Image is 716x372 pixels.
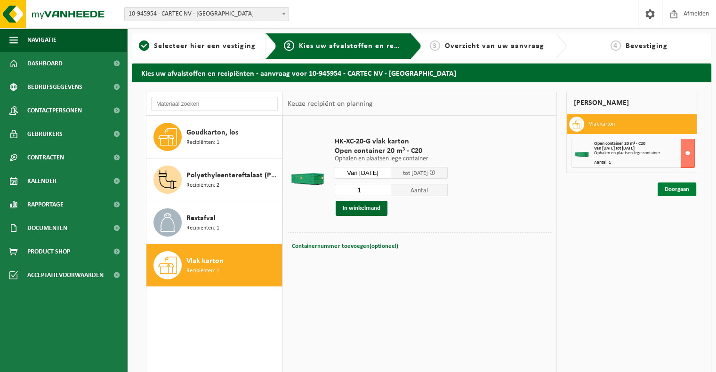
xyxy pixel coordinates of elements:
span: Recipiënten: 2 [186,181,219,190]
button: Containernummer toevoegen(optioneel) [291,240,399,253]
span: 10-945954 - CARTEC NV - VLEZENBEEK [125,8,289,21]
a: Doorgaan [658,182,696,196]
span: 10-945954 - CARTEC NV - VLEZENBEEK [124,7,289,21]
span: Navigatie [27,28,56,52]
span: Polyethyleentereftalaat (PET-G) [186,170,280,181]
span: Contracten [27,146,64,169]
span: Rapportage [27,193,64,216]
span: Open container 20 m³ - C20 [335,146,448,156]
span: Selecteer hier een vestiging [154,42,256,50]
span: Recipiënten: 1 [186,267,219,276]
span: Gebruikers [27,122,63,146]
p: Ophalen en plaatsen lege container [335,156,448,162]
span: Documenten [27,216,67,240]
a: 1Selecteer hier een vestiging [137,40,258,52]
span: Bedrijfsgegevens [27,75,82,99]
span: 2 [284,40,294,51]
span: 1 [139,40,149,51]
button: Polyethyleentereftalaat (PET-G) Recipiënten: 2 [146,158,282,201]
strong: Van [DATE] tot [DATE] [594,146,635,151]
span: Dashboard [27,52,63,75]
span: Kalender [27,169,56,193]
span: HK-XC-20-G vlak karton [335,137,448,146]
button: Restafval Recipiënten: 1 [146,201,282,244]
span: Bevestiging [626,42,668,50]
div: Ophalen en plaatsen lege container [594,151,694,156]
span: Goudkarton, los [186,127,238,138]
input: Materiaal zoeken [151,97,278,111]
span: Contactpersonen [27,99,82,122]
button: In winkelmand [336,201,387,216]
span: Overzicht van uw aanvraag [445,42,544,50]
span: Containernummer toevoegen(optioneel) [292,243,398,249]
span: Kies uw afvalstoffen en recipiënten [299,42,428,50]
span: Restafval [186,213,216,224]
button: Vlak karton Recipiënten: 1 [146,244,282,286]
span: Recipiënten: 1 [186,224,219,233]
span: tot [DATE] [403,170,428,176]
input: Selecteer datum [335,167,391,179]
div: [PERSON_NAME] [566,92,697,114]
span: Product Shop [27,240,70,263]
h2: Kies uw afvalstoffen en recipiënten - aanvraag voor 10-945954 - CARTEC NV - [GEOGRAPHIC_DATA] [132,63,711,82]
span: Acceptatievoorwaarden [27,263,104,287]
span: Open container 20 m³ - C20 [594,141,645,146]
span: Recipiënten: 1 [186,138,219,147]
button: Goudkarton, los Recipiënten: 1 [146,116,282,158]
div: Keuze recipiënt en planning [283,92,377,116]
span: 4 [611,40,621,51]
h3: Vlak karton [589,117,615,132]
span: 3 [430,40,440,51]
div: Aantal: 1 [594,160,694,165]
span: Aantal [391,184,448,196]
span: Vlak karton [186,255,224,267]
